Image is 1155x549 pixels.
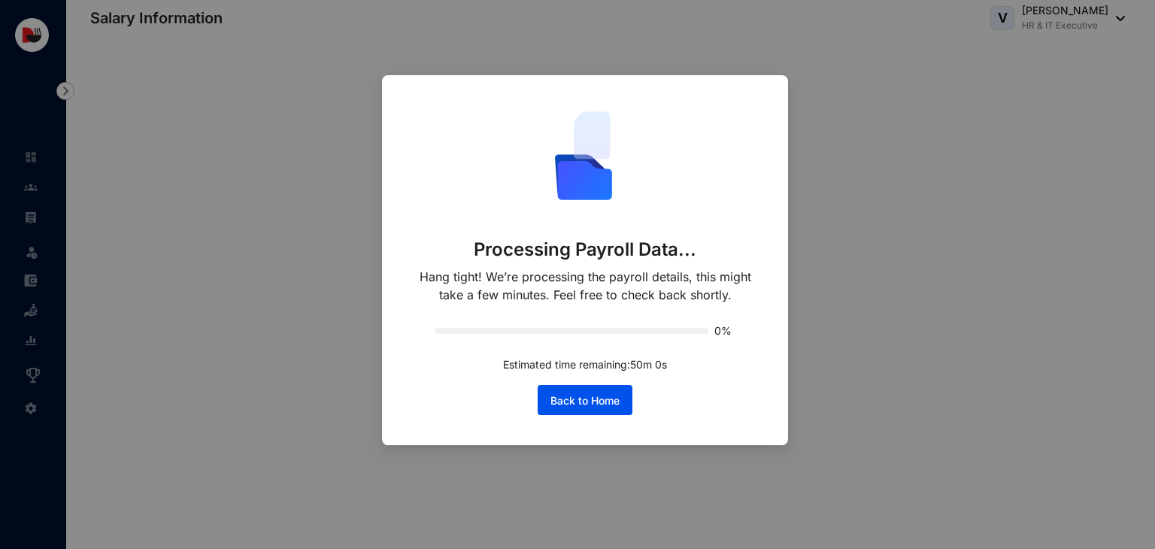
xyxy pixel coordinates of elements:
span: Back to Home [550,393,620,408]
p: Processing Payroll Data... [474,238,697,262]
span: 0% [714,326,735,336]
p: Hang tight! We’re processing the payroll details, this might take a few minutes. Feel free to che... [412,268,758,304]
button: Back to Home [538,385,632,415]
p: Estimated time remaining: 50 m 0 s [503,356,667,373]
